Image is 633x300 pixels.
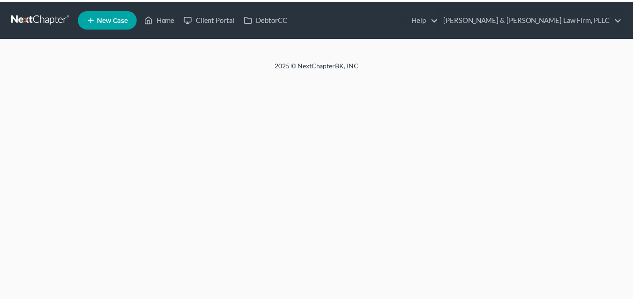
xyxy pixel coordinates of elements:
div: 2025 © NextChapterBK, INC [53,60,587,77]
a: Home [141,10,181,27]
a: [PERSON_NAME] & [PERSON_NAME] Law Firm, PLLC [444,10,628,27]
a: DebtorCC [242,10,295,27]
new-legal-case-button: New Case [79,9,138,28]
a: Client Portal [181,10,242,27]
a: Help [411,10,443,27]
